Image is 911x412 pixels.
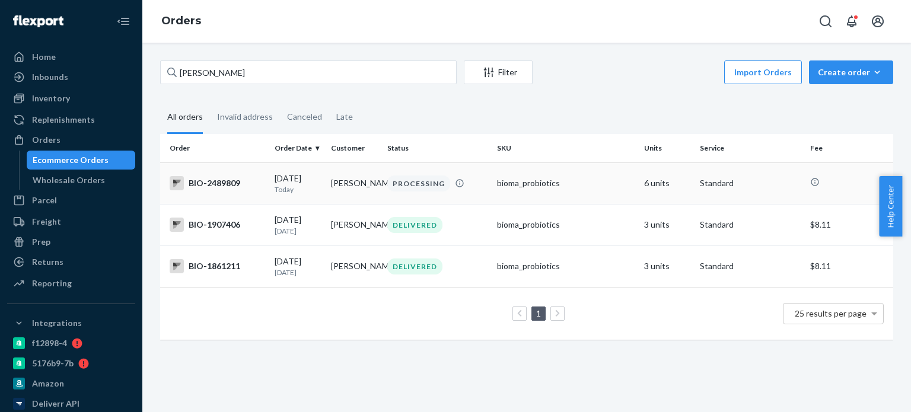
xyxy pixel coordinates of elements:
[818,66,884,78] div: Create order
[217,101,273,132] div: Invalid address
[464,60,533,84] button: Filter
[112,9,135,33] button: Close Navigation
[639,245,696,287] td: 3 units
[7,68,135,87] a: Inbounds
[275,184,321,194] p: Today
[497,260,634,272] div: bioma_probiotics
[326,245,383,287] td: [PERSON_NAME]
[170,218,265,232] div: BIO-1907406
[814,9,837,33] button: Open Search Box
[700,219,800,231] p: Standard
[492,134,639,162] th: SKU
[7,334,135,353] a: f12898-4
[7,130,135,149] a: Orders
[7,374,135,393] a: Amazon
[326,162,383,204] td: [PERSON_NAME]
[275,214,321,236] div: [DATE]
[275,267,321,277] p: [DATE]
[32,277,72,289] div: Reporting
[275,173,321,194] div: [DATE]
[805,134,893,162] th: Fee
[7,47,135,66] a: Home
[33,154,109,166] div: Ecommerce Orders
[160,134,270,162] th: Order
[32,71,68,83] div: Inbounds
[879,176,902,237] button: Help Center
[331,143,378,153] div: Customer
[7,253,135,272] a: Returns
[7,110,135,129] a: Replenishments
[639,134,696,162] th: Units
[639,204,696,245] td: 3 units
[805,245,893,287] td: $8.11
[275,226,321,236] p: [DATE]
[32,194,57,206] div: Parcel
[7,314,135,333] button: Integrations
[32,317,82,329] div: Integrations
[32,337,67,349] div: f12898-4
[639,162,696,204] td: 6 units
[170,176,265,190] div: BIO-2489809
[32,256,63,268] div: Returns
[32,51,56,63] div: Home
[387,175,450,191] div: PROCESSING
[534,308,543,318] a: Page 1 is your current page
[795,308,867,318] span: 25 results per page
[7,191,135,210] a: Parcel
[700,260,800,272] p: Standard
[387,217,442,233] div: DELIVERED
[464,66,532,78] div: Filter
[326,204,383,245] td: [PERSON_NAME]
[497,177,634,189] div: bioma_probiotics
[32,357,74,369] div: 5176b9-7b
[7,212,135,231] a: Freight
[27,151,136,170] a: Ecommerce Orders
[695,134,805,162] th: Service
[7,89,135,108] a: Inventory
[32,114,95,126] div: Replenishments
[32,398,79,410] div: Deliverr API
[161,14,201,27] a: Orders
[7,232,135,251] a: Prep
[7,274,135,293] a: Reporting
[152,4,211,39] ol: breadcrumbs
[275,255,321,277] div: [DATE]
[866,9,890,33] button: Open account menu
[724,60,802,84] button: Import Orders
[287,101,322,132] div: Canceled
[32,92,70,104] div: Inventory
[167,101,203,134] div: All orders
[805,204,893,245] td: $8.11
[840,9,864,33] button: Open notifications
[700,177,800,189] p: Standard
[809,60,893,84] button: Create order
[32,134,60,146] div: Orders
[7,354,135,373] a: 5176b9-7b
[32,216,61,228] div: Freight
[336,101,353,132] div: Late
[160,60,457,84] input: Search orders
[27,171,136,190] a: Wholesale Orders
[387,258,442,274] div: DELIVERED
[270,134,326,162] th: Order Date
[383,134,492,162] th: Status
[170,259,265,273] div: BIO-1861211
[13,15,63,27] img: Flexport logo
[32,378,64,389] div: Amazon
[497,219,634,231] div: bioma_probiotics
[33,174,105,186] div: Wholesale Orders
[32,236,50,248] div: Prep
